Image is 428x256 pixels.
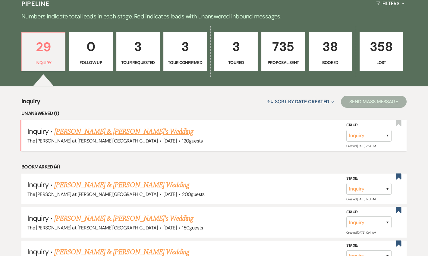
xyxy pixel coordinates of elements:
[21,32,65,71] a: 29Inquiry
[54,180,189,190] a: [PERSON_NAME] & [PERSON_NAME] Wedding
[363,37,399,57] p: 358
[346,231,376,235] span: Created: [DATE] 10:41 AM
[69,32,112,71] a: 0Follow Up
[21,97,40,110] span: Inquiry
[363,59,399,66] p: Lost
[341,96,407,108] button: Send Mass Message
[163,32,207,71] a: 3Tour Confirmed
[264,94,336,110] button: Sort By Date Created
[26,37,61,57] p: 29
[346,209,392,216] label: Stage:
[295,98,329,105] span: Date Created
[73,37,109,57] p: 0
[54,126,194,137] a: [PERSON_NAME] & [PERSON_NAME]'s Wedding
[116,32,160,71] a: 3Tour Requested
[27,126,49,136] span: Inquiry
[27,213,49,223] span: Inquiry
[27,180,49,189] span: Inquiry
[218,59,254,66] p: Toured
[120,37,156,57] p: 3
[346,122,392,129] label: Stage:
[21,110,407,117] li: Unanswered (1)
[27,225,158,231] span: The [PERSON_NAME] at [PERSON_NAME][GEOGRAPHIC_DATA]
[346,242,392,249] label: Stage:
[54,213,194,224] a: [PERSON_NAME] & [PERSON_NAME]'s Wedding
[218,37,254,57] p: 3
[163,225,177,231] span: [DATE]
[309,32,352,71] a: 38Booked
[265,37,301,57] p: 735
[313,59,348,66] p: Booked
[167,37,203,57] p: 3
[21,163,407,171] li: Bookmarked (4)
[163,191,177,197] span: [DATE]
[214,32,258,71] a: 3Toured
[182,225,203,231] span: 150 guests
[360,32,403,71] a: 358Lost
[261,32,305,71] a: 735Proposal Sent
[27,191,158,197] span: The [PERSON_NAME] at [PERSON_NAME][GEOGRAPHIC_DATA]
[346,144,376,148] span: Created: [DATE] 2:54 PM
[120,59,156,66] p: Tour Requested
[266,98,274,105] span: ↑↓
[265,59,301,66] p: Proposal Sent
[26,59,61,66] p: Inquiry
[313,37,348,57] p: 38
[167,59,203,66] p: Tour Confirmed
[182,191,204,197] span: 200 guests
[27,138,158,144] span: The [PERSON_NAME] at [PERSON_NAME][GEOGRAPHIC_DATA]
[163,138,177,144] span: [DATE]
[346,197,375,201] span: Created: [DATE] 12:51 PM
[182,138,203,144] span: 120 guests
[346,175,392,182] label: Stage:
[73,59,109,66] p: Follow Up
